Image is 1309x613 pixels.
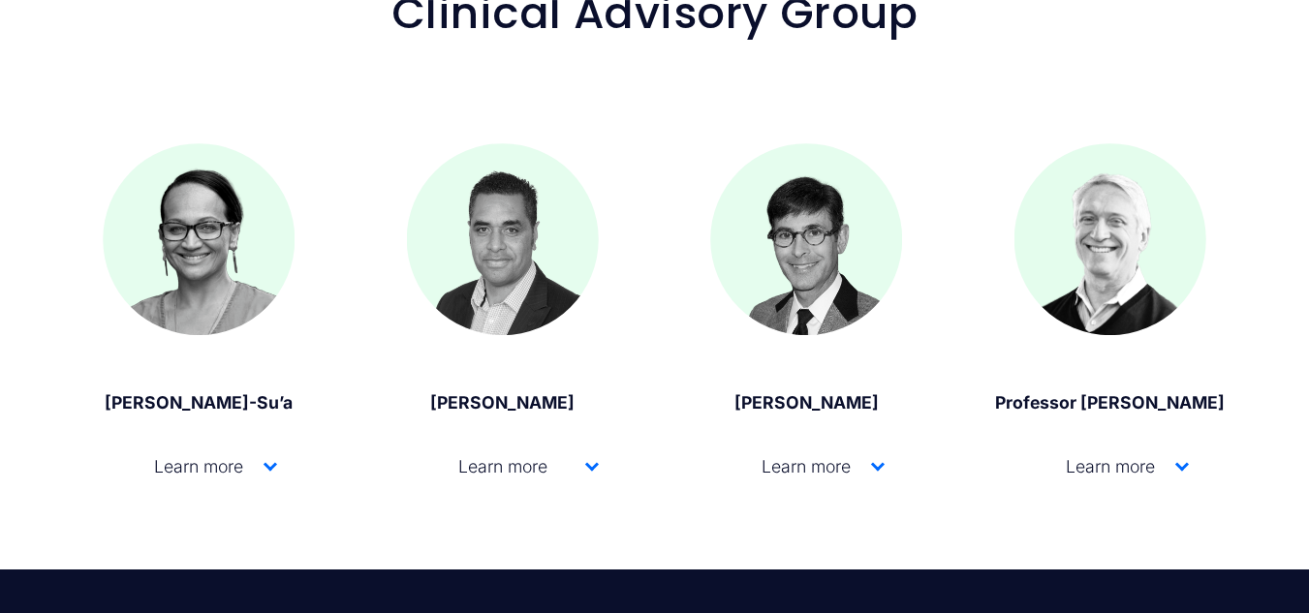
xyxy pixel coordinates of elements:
[407,427,599,506] button: Learn more
[995,392,1225,413] strong: Professor [PERSON_NAME]
[120,456,264,476] span: Learn more
[710,427,902,506] button: Learn more
[734,392,879,413] strong: [PERSON_NAME]
[1032,456,1175,476] span: Learn more
[430,392,575,413] strong: [PERSON_NAME]
[103,427,295,506] button: Learn more
[105,392,293,413] strong: [PERSON_NAME]-Su’a
[1014,427,1206,506] button: Learn more
[407,456,585,476] span: Learn more
[728,456,871,476] span: Learn more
